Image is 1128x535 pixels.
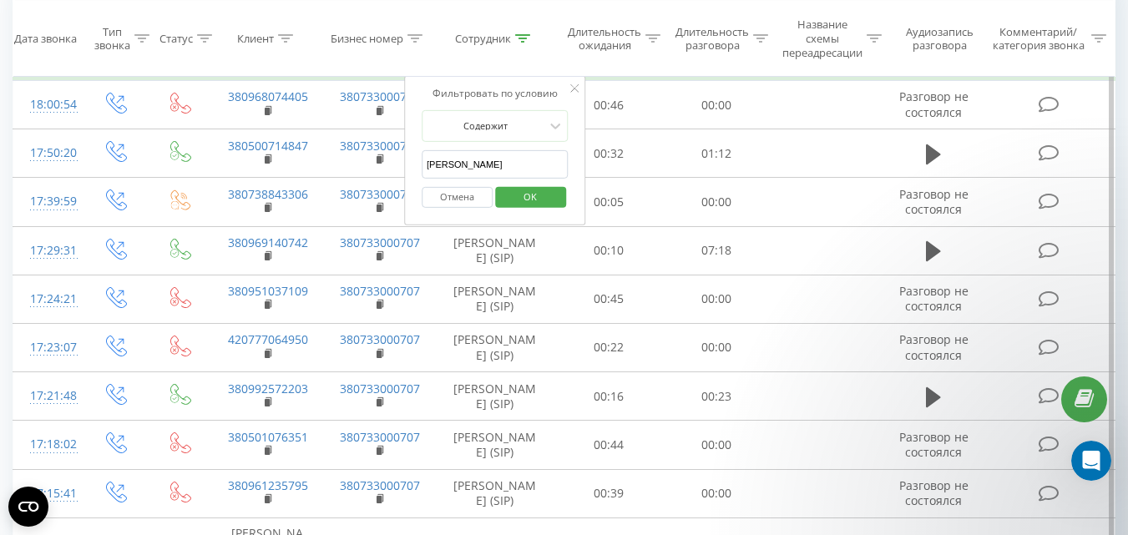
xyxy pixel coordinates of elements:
[30,428,65,461] div: 17:18:02
[30,283,65,315] div: 17:24:21
[555,372,663,421] td: 00:16
[30,88,65,121] div: 18:00:54
[898,24,982,53] div: Аудиозапись разговора
[435,372,555,421] td: [PERSON_NAME] (SIP)
[340,88,420,104] a: 380733000707
[435,275,555,323] td: [PERSON_NAME] (SIP)
[228,477,308,493] a: 380961235795
[228,235,308,250] a: 380969140742
[30,137,65,169] div: 17:50:20
[435,421,555,469] td: [PERSON_NAME] (SIP)
[340,186,420,202] a: 380733000707
[899,477,969,508] span: Разговор не состоялся
[663,81,771,129] td: 00:00
[30,380,65,412] div: 17:21:48
[663,421,771,469] td: 00:00
[899,283,969,314] span: Разговор не состоялся
[675,24,749,53] div: Длительность разговора
[228,381,308,396] a: 380992572203
[159,32,193,46] div: Статус
[8,487,48,527] button: Open CMP widget
[228,283,308,299] a: 380951037109
[340,235,420,250] a: 380733000707
[435,323,555,371] td: [PERSON_NAME] (SIP)
[422,187,493,208] button: Отмена
[663,275,771,323] td: 00:00
[228,138,308,154] a: 380500714847
[340,477,420,493] a: 380733000707
[1071,441,1111,481] iframe: Intercom live chat
[340,429,420,445] a: 380733000707
[663,323,771,371] td: 00:00
[663,372,771,421] td: 00:23
[455,32,511,46] div: Сотрудник
[30,235,65,267] div: 17:29:31
[422,150,569,179] input: Введите значение
[555,421,663,469] td: 00:44
[228,429,308,445] a: 380501076351
[30,331,65,364] div: 17:23:07
[989,24,1087,53] div: Комментарий/категория звонка
[237,32,274,46] div: Клиент
[495,187,566,208] button: OK
[555,275,663,323] td: 00:45
[568,24,641,53] div: Длительность ожидания
[14,32,77,46] div: Дата звонка
[435,469,555,517] td: [PERSON_NAME] (SIP)
[663,226,771,275] td: 07:18
[899,186,969,217] span: Разговор не состоялся
[899,88,969,119] span: Разговор не состоялся
[331,32,403,46] div: Бизнес номер
[507,184,554,209] span: OK
[30,477,65,510] div: 17:15:41
[782,18,862,60] div: Название схемы переадресации
[899,331,969,362] span: Разговор не состоялся
[555,81,663,129] td: 00:46
[663,129,771,178] td: 01:12
[555,323,663,371] td: 00:22
[340,381,420,396] a: 380733000707
[555,226,663,275] td: 00:10
[663,469,771,517] td: 00:00
[94,24,130,53] div: Тип звонка
[340,283,420,299] a: 380733000707
[663,178,771,226] td: 00:00
[555,469,663,517] td: 00:39
[228,331,308,347] a: 420777064950
[899,429,969,460] span: Разговор не состоялся
[555,129,663,178] td: 00:32
[30,185,65,218] div: 17:39:59
[435,226,555,275] td: [PERSON_NAME] (SIP)
[340,331,420,347] a: 380733000707
[228,186,308,202] a: 380738843306
[228,88,308,104] a: 380968074405
[340,138,420,154] a: 380733000707
[555,178,663,226] td: 00:05
[422,85,569,102] div: Фильтровать по условию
